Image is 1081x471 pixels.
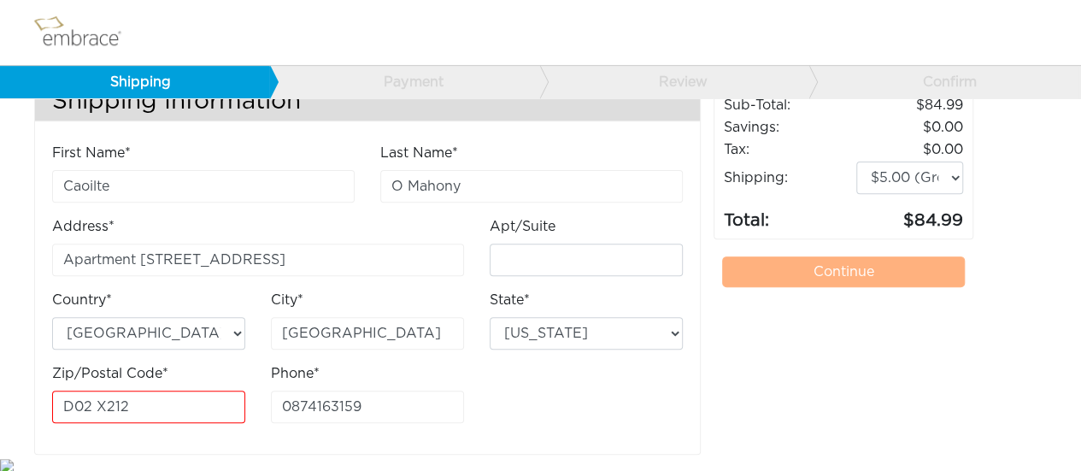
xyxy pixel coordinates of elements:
[52,216,115,237] label: Address*
[52,143,131,163] label: First Name*
[855,195,964,234] td: 84.99
[52,363,168,384] label: Zip/Postal Code*
[271,363,320,384] label: Phone*
[723,138,855,161] td: Tax:
[723,161,855,195] td: Shipping:
[723,94,855,116] td: Sub-Total:
[52,290,112,310] label: Country*
[269,66,539,98] a: Payment
[855,94,964,116] td: 84.99
[30,11,141,54] img: logo.png
[271,290,303,310] label: City*
[855,116,964,138] td: 0.00
[723,195,855,234] td: Total:
[808,66,1078,98] a: Confirm
[723,116,855,138] td: Savings :
[380,143,458,163] label: Last Name*
[855,138,964,161] td: 0.00
[539,66,809,98] a: Review
[35,81,700,121] h3: Shipping Information
[490,216,555,237] label: Apt/Suite
[490,290,530,310] label: State*
[722,256,965,287] a: Continue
